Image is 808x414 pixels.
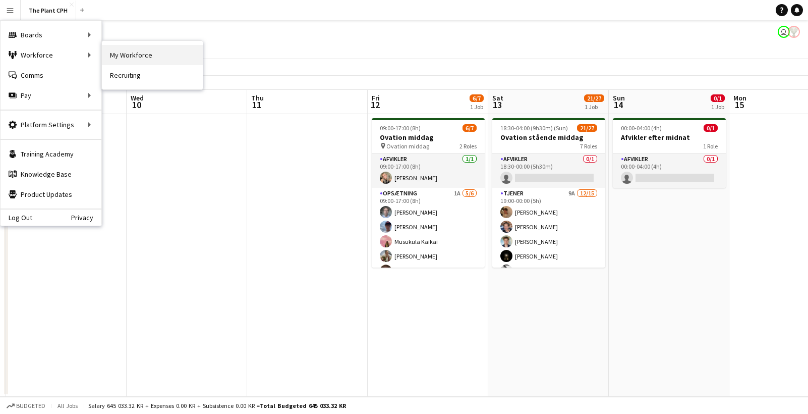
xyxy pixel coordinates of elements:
span: Fri [372,93,380,102]
span: 10 [129,99,144,111]
span: Sat [492,93,503,102]
h3: Ovation stående middag [492,133,605,142]
app-user-avatar: Nanna Rørhøj [788,26,800,38]
span: Mon [733,93,746,102]
span: 0/1 [711,94,725,102]
app-card-role: Afvikler1/109:00-17:00 (8h)[PERSON_NAME] [372,153,485,188]
span: 18:30-04:00 (9h30m) (Sun) [500,124,568,132]
div: Platform Settings [1,115,101,135]
span: 6/7 [470,94,484,102]
a: Privacy [71,214,101,222]
a: Training Academy [1,144,101,164]
span: 0/1 [704,124,718,132]
h3: Ovation middag [372,133,485,142]
app-job-card: 18:30-04:00 (9h30m) (Sun)21/27Ovation stående middag7 RolesAfvikler0/118:30-00:00 (5h30m) Tjener9... [492,118,605,268]
app-card-role: Afvikler0/118:30-00:00 (5h30m) [492,153,605,188]
span: 09:00-17:00 (8h) [380,124,421,132]
span: Sun [613,93,625,102]
a: Product Updates [1,184,101,204]
span: 21/27 [584,94,604,102]
app-card-role: Afvikler0/100:00-04:00 (4h) [613,153,726,188]
app-job-card: 00:00-04:00 (4h)0/1Afvikler efter midnat1 RoleAfvikler0/100:00-04:00 (4h) [613,118,726,188]
span: 00:00-04:00 (4h) [621,124,662,132]
app-job-card: 09:00-17:00 (8h)6/7Ovation middag Ovation middag2 RolesAfvikler1/109:00-17:00 (8h)[PERSON_NAME]Op... [372,118,485,268]
span: 11 [250,99,264,111]
span: 1 Role [703,142,718,150]
span: Thu [251,93,264,102]
a: Recruiting [102,65,203,85]
span: 14 [611,99,625,111]
span: All jobs [55,402,80,409]
div: Workforce [1,45,101,65]
span: Budgeted [16,402,45,409]
button: The Plant CPH [21,1,76,20]
a: Log Out [1,214,32,222]
app-card-role: Opsætning1A5/609:00-17:00 (8h)[PERSON_NAME][PERSON_NAME]Musukula Kaikai[PERSON_NAME][PERSON_NAME] [372,188,485,295]
span: 21/27 [577,124,597,132]
div: Pay [1,85,101,106]
div: 1 Job [585,103,604,111]
h3: Afvikler efter midnat [613,133,726,142]
span: 7 Roles [580,142,597,150]
a: Knowledge Base [1,164,101,184]
span: 6/7 [463,124,477,132]
div: 1 Job [470,103,483,111]
span: Total Budgeted 645 033.32 KR [260,402,346,409]
span: 2 Roles [459,142,477,150]
span: 15 [732,99,746,111]
span: Ovation middag [386,142,429,150]
a: Comms [1,65,101,85]
span: 12 [370,99,380,111]
span: 13 [491,99,503,111]
div: Boards [1,25,101,45]
app-user-avatar: Peter Poulsen [778,26,790,38]
a: My Workforce [102,45,203,65]
button: Budgeted [5,400,47,411]
span: Wed [131,93,144,102]
div: 1 Job [711,103,724,111]
div: Salary 645 033.32 KR + Expenses 0.00 KR + Subsistence 0.00 KR = [88,402,346,409]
